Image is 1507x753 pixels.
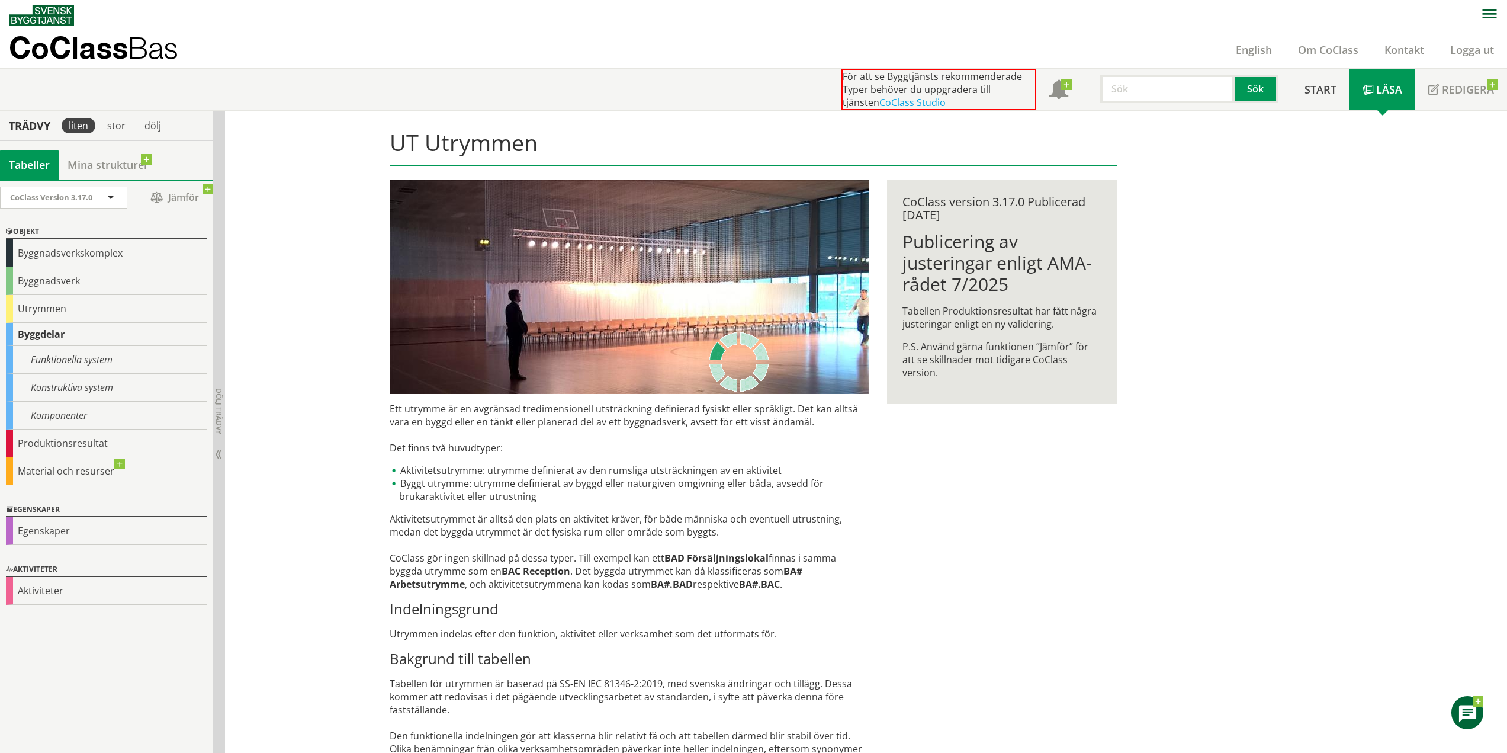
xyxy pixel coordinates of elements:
[1415,69,1507,110] a: Redigera
[1291,69,1349,110] a: Start
[902,231,1102,295] h1: Publicering av justeringar enligt AMA-rådet 7/2025
[390,650,869,668] h3: Bakgrund till tabellen
[1349,69,1415,110] a: Läsa
[6,430,207,457] div: Produktionsresultat
[709,332,769,392] img: Laddar
[6,239,207,267] div: Byggnadsverkskomplex
[651,578,693,591] strong: BA#.BAD
[1049,81,1068,100] span: Notifikationer
[137,118,168,133] div: dölj
[502,565,570,578] strong: BAC Reception
[9,41,178,55] p: CoClass
[6,503,207,517] div: Egenskaper
[902,196,1102,222] div: CoClass version 3.17.0 Publicerad [DATE]
[6,577,207,605] div: Aktiviteter
[6,402,207,430] div: Komponenter
[1437,43,1507,57] a: Logga ut
[6,225,207,239] div: Objekt
[214,388,224,434] span: Dölj trädvy
[902,305,1102,331] p: Tabellen Produktionsresultat har fått några justeringar enligt en ny validering.
[1304,82,1336,97] span: Start
[390,180,869,394] img: utrymme.jpg
[62,118,95,133] div: liten
[879,96,946,109] a: CoClass Studio
[6,517,207,545] div: Egenskaper
[128,30,178,65] span: Bas
[1235,75,1278,103] button: Sök
[6,346,207,374] div: Funktionella system
[100,118,133,133] div: stor
[1376,82,1402,97] span: Läsa
[390,129,1117,166] h1: UT Utrymmen
[664,552,769,565] strong: BAD Försäljningslokal
[6,374,207,402] div: Konstruktiva system
[902,340,1102,379] p: P.S. Använd gärna funktionen ”Jämför” för att se skillnader mot tidigare CoClass version.
[139,187,210,208] span: Jämför
[390,477,869,503] li: Byggt utrymme: utrymme definierat av byggd eller naturgiven omgivning eller båda, avsedd för bruk...
[2,119,57,132] div: Trädvy
[6,323,207,346] div: Byggdelar
[6,267,207,295] div: Byggnadsverk
[6,295,207,323] div: Utrymmen
[739,578,780,591] strong: BA#.BAC
[9,31,204,68] a: CoClassBas
[10,192,92,203] span: CoClass Version 3.17.0
[59,150,158,180] a: Mina strukturer
[1371,43,1437,57] a: Kontakt
[390,464,869,477] li: Aktivitetsutrymme: utrymme definierat av den rumsliga utsträckningen av en aktivitet
[390,600,869,618] h3: Indelningsgrund
[6,563,207,577] div: Aktiviteter
[1223,43,1285,57] a: English
[1100,75,1235,103] input: Sök
[1285,43,1371,57] a: Om CoClass
[9,5,74,26] img: Svensk Byggtjänst
[1442,82,1494,97] span: Redigera
[841,69,1036,110] div: För att se Byggtjänsts rekommenderade Typer behöver du uppgradera till tjänsten
[6,457,207,485] div: Material och resurser
[390,565,802,591] strong: BA# Arbetsutrymme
